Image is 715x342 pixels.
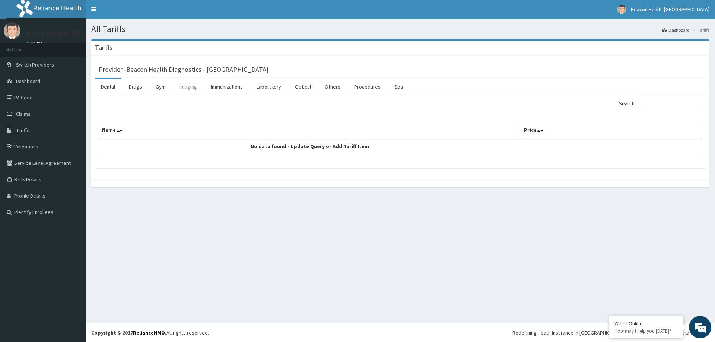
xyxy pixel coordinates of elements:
strong: Copyright © 2017 . [91,329,166,336]
a: Dental [95,79,121,95]
img: User Image [617,5,626,14]
a: Gym [150,79,172,95]
div: We're Online! [614,320,678,327]
a: Others [319,79,346,95]
td: No data found - Update Query or Add Tariff Item [99,139,521,153]
span: Beacon Health [GEOGRAPHIC_DATA] [631,6,709,13]
a: Spa [388,79,409,95]
span: Tariffs [16,127,29,134]
a: Drugs [123,79,148,95]
span: Switch Providers [16,61,54,68]
h1: All Tariffs [91,24,709,34]
a: RelianceHMO [133,329,165,336]
img: User Image [4,22,20,39]
span: Claims [16,111,31,117]
div: Redefining Heath Insurance in [GEOGRAPHIC_DATA] using Telemedicine and Data Science! [512,329,709,336]
a: Optical [289,79,317,95]
div: Chat with us now [39,42,125,51]
a: Procedures [348,79,387,95]
a: Online [26,41,44,46]
footer: All rights reserved. [86,323,715,342]
a: Immunizations [205,79,249,95]
span: We're online! [43,94,103,169]
a: Dashboard [662,27,690,33]
label: Search: [619,98,702,109]
th: Name [99,122,521,140]
input: Search: [638,98,702,109]
h3: Provider - Beacon Health Diagnostics - [GEOGRAPHIC_DATA] [99,66,268,73]
div: Minimize live chat window [122,4,140,22]
th: Price [521,122,702,140]
textarea: Type your message and hit 'Enter' [4,203,142,229]
p: Beacon Health [GEOGRAPHIC_DATA] [26,30,133,37]
h3: Tariffs [95,44,112,51]
a: Imaging [174,79,203,95]
li: Tariffs [690,27,709,33]
p: How may I help you today? [614,328,678,334]
span: Dashboard [16,78,40,84]
img: d_794563401_company_1708531726252_794563401 [14,37,30,56]
a: Laboratory [251,79,287,95]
